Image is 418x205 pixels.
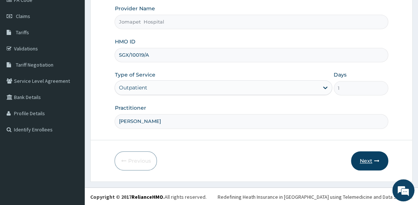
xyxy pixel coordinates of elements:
button: Next [351,151,388,170]
strong: Copyright © 2017 . [90,194,165,200]
input: Enter Name [115,114,388,128]
label: Days [334,71,347,78]
input: Enter HMO ID [115,48,388,62]
label: Provider Name [115,5,155,12]
span: Claims [16,13,30,20]
div: Outpatient [119,84,147,91]
span: Tariffs [16,29,29,36]
div: Chat with us now [38,41,124,51]
img: d_794563401_company_1708531726252_794563401 [14,37,30,55]
div: Minimize live chat window [121,4,138,21]
div: Redefining Heath Insurance in [GEOGRAPHIC_DATA] using Telemedicine and Data Science! [218,193,412,201]
label: Type of Service [115,71,155,78]
button: Previous [115,151,157,170]
a: RelianceHMO [131,194,163,200]
textarea: Type your message and hit 'Enter' [4,131,140,157]
label: Practitioner [115,104,146,112]
span: We're online! [43,58,102,132]
span: Tariff Negotiation [16,61,53,68]
label: HMO ID [115,38,135,45]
